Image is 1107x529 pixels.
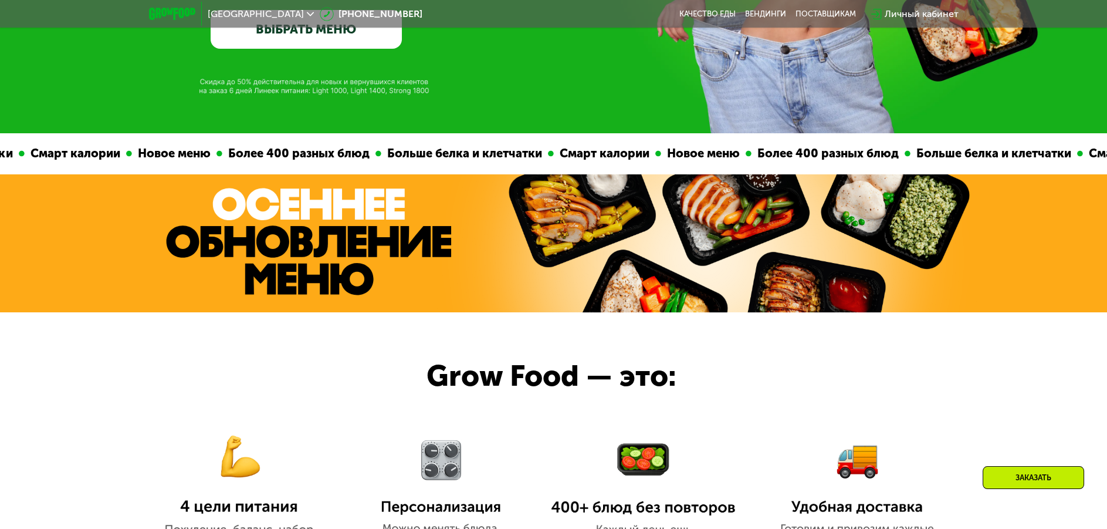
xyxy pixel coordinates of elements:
a: Вендинги [745,9,786,19]
div: Смарт калории [23,144,125,163]
div: Личный кабинет [885,7,959,21]
a: [PHONE_NUMBER] [320,7,422,21]
div: Более 400 разных блюд [750,144,903,163]
span: [GEOGRAPHIC_DATA] [208,9,304,19]
div: Новое меню [660,144,744,163]
div: Новое меню [131,144,215,163]
a: Качество еды [679,9,736,19]
div: Больше белка и клетчатки [909,144,1076,163]
div: поставщикам [795,9,856,19]
div: Смарт калории [553,144,654,163]
div: Заказать [983,466,1084,489]
div: Больше белка и клетчатки [380,144,547,163]
div: Более 400 разных блюд [221,144,374,163]
a: ВЫБРАТЬ МЕНЮ [211,10,402,49]
div: Grow Food — это: [426,354,720,399]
